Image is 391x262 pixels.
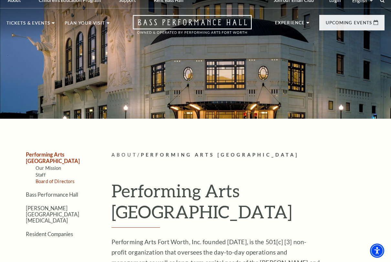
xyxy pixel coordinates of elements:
p: Experience [275,21,305,28]
p: Tickets & Events [6,21,50,29]
p: Upcoming Events [326,21,372,28]
p: / [111,151,385,159]
a: Resident Companies [26,231,73,237]
a: Staff [36,172,46,178]
div: Accessibility Menu [370,244,384,258]
a: Performing Arts [GEOGRAPHIC_DATA] [26,151,80,164]
a: [PERSON_NAME][GEOGRAPHIC_DATA][MEDICAL_DATA] [26,205,79,224]
a: Our Mission [36,165,61,171]
span: Performing Arts [GEOGRAPHIC_DATA] [141,152,299,158]
a: Board of Directors [36,179,75,184]
p: Plan Your Visit [65,21,105,29]
a: Open this option [110,15,275,40]
a: Bass Performance Hall [26,191,78,198]
span: About [111,152,137,158]
h1: Performing Arts [GEOGRAPHIC_DATA] [111,180,385,228]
